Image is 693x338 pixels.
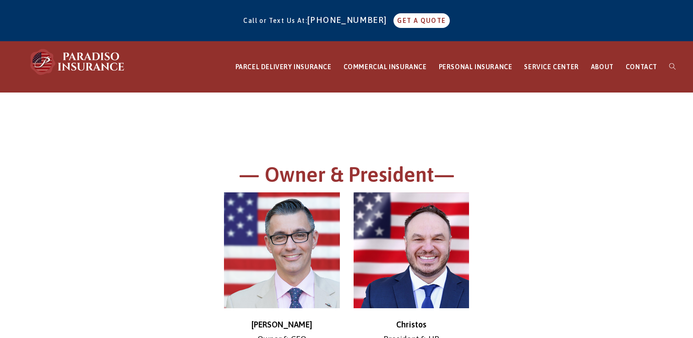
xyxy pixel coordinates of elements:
[620,42,663,93] a: CONTACT
[524,63,578,71] span: SERVICE CENTER
[307,15,392,25] a: [PHONE_NUMBER]
[626,63,657,71] span: CONTACT
[243,17,307,24] span: Call or Text Us At:
[344,63,427,71] span: COMMERCIAL INSURANCE
[338,42,433,93] a: COMMERCIAL INSURANCE
[27,48,128,76] img: Paradiso Insurance
[439,63,513,71] span: PERSONAL INSURANCE
[235,63,332,71] span: PARCEL DELIVERY INSURANCE
[229,42,338,93] a: PARCEL DELIVERY INSURANCE
[433,42,518,93] a: PERSONAL INSURANCE
[95,161,599,193] h1: — Owner & President—
[224,192,340,308] img: chris-500x500 (1)
[393,13,449,28] a: GET A QUOTE
[354,192,469,308] img: Christos_500x500
[591,63,614,71] span: ABOUT
[251,320,312,329] strong: [PERSON_NAME]
[518,42,584,93] a: SERVICE CENTER
[585,42,620,93] a: ABOUT
[396,320,426,329] strong: Christos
